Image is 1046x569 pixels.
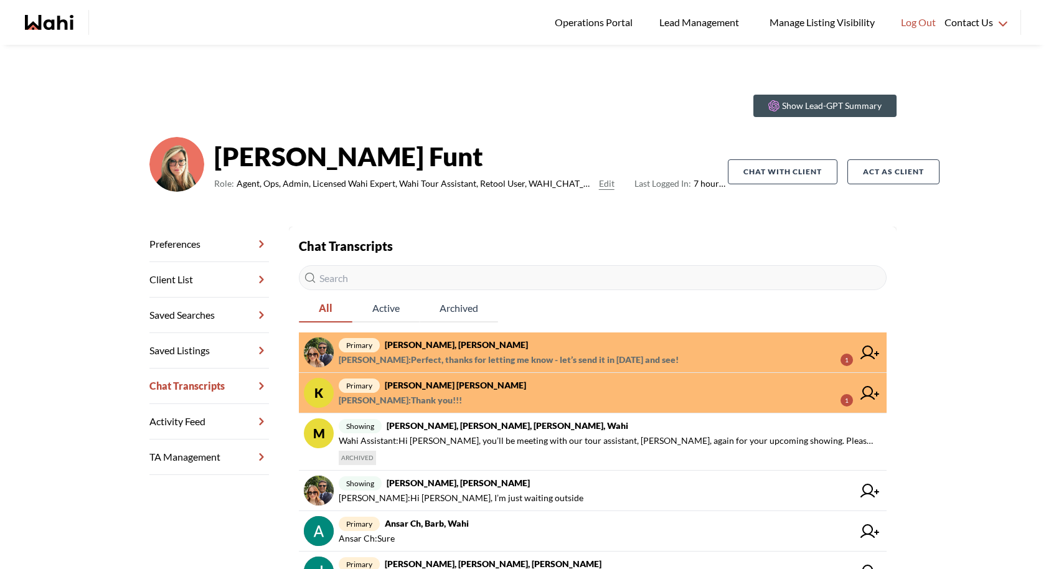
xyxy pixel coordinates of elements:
[339,451,376,465] span: ARCHIVED
[339,352,679,367] span: [PERSON_NAME] : Perfect, thanks for letting me know - let’s send it in [DATE] and see!
[339,476,382,491] span: showing
[299,471,887,511] a: showing[PERSON_NAME], [PERSON_NAME][PERSON_NAME]:Hi [PERSON_NAME], I’m just waiting outside
[728,159,837,184] button: Chat with client
[339,379,380,393] span: primary
[304,378,334,408] div: K
[634,176,728,191] span: 7 hours ago
[387,477,530,488] strong: [PERSON_NAME], [PERSON_NAME]
[385,518,469,529] strong: Ansar Ch, Barb, Wahi
[339,419,382,433] span: showing
[847,159,940,184] button: Act as Client
[339,517,380,531] span: primary
[352,295,420,322] button: Active
[901,14,936,31] span: Log Out
[299,373,887,413] a: Kprimary[PERSON_NAME] [PERSON_NAME][PERSON_NAME]:Thank you!!!1
[599,176,615,191] button: Edit
[782,100,882,112] p: Show Lead-GPT Summary
[420,295,498,322] button: Archived
[149,227,269,262] a: Preferences
[339,491,583,506] span: [PERSON_NAME] : Hi [PERSON_NAME], I’m just waiting outside
[766,14,879,31] span: Manage Listing Visibility
[299,332,887,373] a: primary[PERSON_NAME], [PERSON_NAME][PERSON_NAME]:Perfect, thanks for letting me know - let’s send...
[214,176,234,191] span: Role:
[237,176,594,191] span: Agent, Ops, Admin, Licensed Wahi Expert, Wahi Tour Assistant, Retool User, WAHI_CHAT_MODERATOR
[299,295,352,322] button: All
[387,420,628,431] strong: [PERSON_NAME], [PERSON_NAME], [PERSON_NAME], Wahi
[149,298,269,333] a: Saved Searches
[841,394,853,407] div: 1
[385,380,526,390] strong: [PERSON_NAME] [PERSON_NAME]
[149,440,269,475] a: TA Management
[149,333,269,369] a: Saved Listings
[352,295,420,321] span: Active
[385,558,601,569] strong: [PERSON_NAME], [PERSON_NAME], [PERSON_NAME]
[299,511,887,552] a: primaryAnsar Ch, Barb, WahiAnsar Ch:Sure
[304,476,334,506] img: chat avatar
[339,338,380,352] span: primary
[659,14,743,31] span: Lead Management
[339,531,395,546] span: Ansar Ch : Sure
[149,262,269,298] a: Client List
[385,339,528,350] strong: [PERSON_NAME], [PERSON_NAME]
[339,393,462,408] span: [PERSON_NAME] : Thank you!!!
[339,433,877,448] span: Wahi Assistant : Hi [PERSON_NAME], you’ll be meeting with our tour assistant, [PERSON_NAME], agai...
[304,418,334,448] div: M
[753,95,897,117] button: Show Lead-GPT Summary
[555,14,637,31] span: Operations Portal
[214,138,728,175] strong: [PERSON_NAME] Funt
[299,238,393,253] strong: Chat Transcripts
[149,137,204,192] img: ef0591e0ebeb142b.png
[149,404,269,440] a: Activity Feed
[634,178,691,189] span: Last Logged In:
[299,295,352,321] span: All
[299,265,887,290] input: Search
[149,369,269,404] a: Chat Transcripts
[299,413,887,471] a: Mshowing[PERSON_NAME], [PERSON_NAME], [PERSON_NAME], WahiWahi Assistant:Hi [PERSON_NAME], you’ll ...
[304,337,334,367] img: chat avatar
[841,354,853,366] div: 1
[25,15,73,30] a: Wahi homepage
[420,295,498,321] span: Archived
[304,516,334,546] img: chat avatar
